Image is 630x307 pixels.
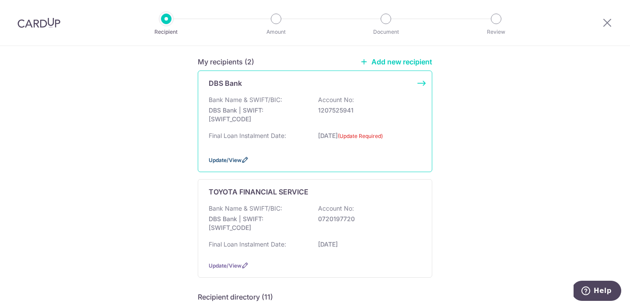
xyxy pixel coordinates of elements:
a: Update/View [209,262,241,269]
p: Bank Name & SWIFT/BIC: [209,95,282,104]
p: DBS Bank | SWIFT: [SWIFT_CODE] [209,106,307,124]
a: Update/View [209,157,241,163]
p: DBS Bank | SWIFT: [SWIFT_CODE] [209,215,307,232]
iframe: Opens a widget where you can find more information [574,281,621,303]
label: (Update Required) [338,132,383,141]
h5: Recipient directory (11) [198,292,273,302]
p: 1207525941 [318,106,416,115]
p: Account No: [318,204,354,213]
p: Document [353,28,418,36]
p: Final Loan Instalment Date: [209,240,286,249]
p: Review [464,28,528,36]
p: [DATE] [318,131,416,146]
p: [DATE] [318,240,416,249]
p: TOYOTA FINANCIAL SERVICE [209,187,308,197]
h5: My recipients (2) [198,56,254,67]
img: CardUp [17,18,60,28]
p: Recipient [134,28,199,36]
a: Add new recipient [360,57,432,66]
p: Account No: [318,95,354,104]
p: Final Loan Instalment Date: [209,131,286,140]
p: DBS Bank [209,78,242,88]
p: Amount [244,28,308,36]
p: 0720197720 [318,215,416,223]
p: Bank Name & SWIFT/BIC: [209,204,282,213]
